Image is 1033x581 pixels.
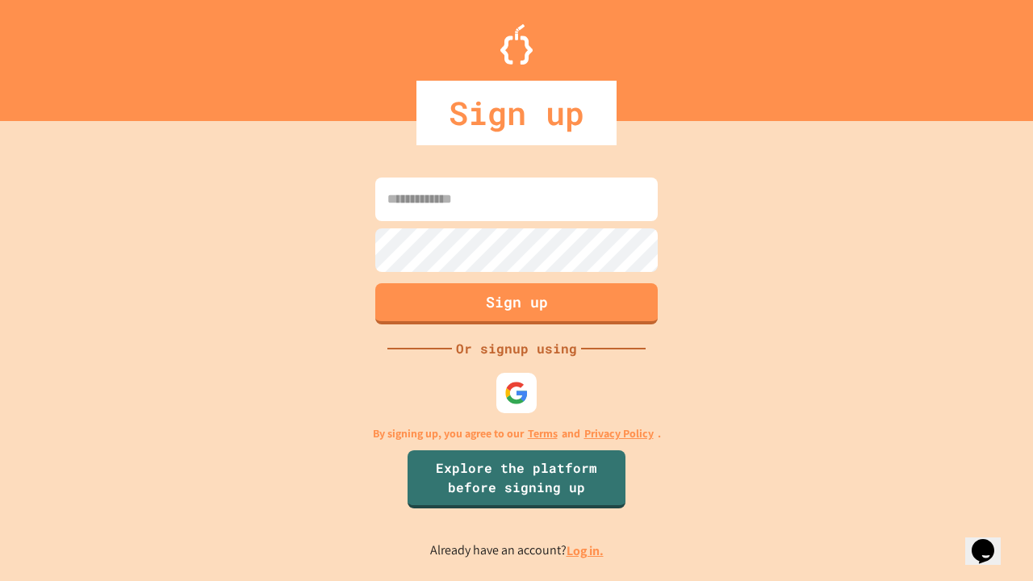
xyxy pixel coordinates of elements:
[504,381,529,405] img: google-icon.svg
[899,446,1017,515] iframe: chat widget
[452,339,581,358] div: Or signup using
[965,516,1017,565] iframe: chat widget
[528,425,558,442] a: Terms
[584,425,654,442] a: Privacy Policy
[375,283,658,324] button: Sign up
[430,541,604,561] p: Already have an account?
[373,425,661,442] p: By signing up, you agree to our and .
[500,24,533,65] img: Logo.svg
[408,450,625,508] a: Explore the platform before signing up
[567,542,604,559] a: Log in.
[416,81,617,145] div: Sign up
